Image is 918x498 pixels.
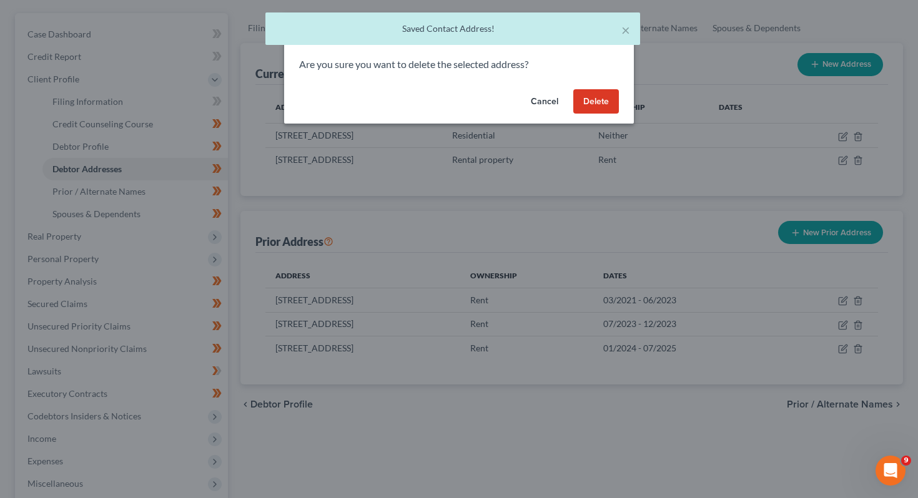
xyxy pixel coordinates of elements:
button: Cancel [521,89,568,114]
button: Delete [573,89,619,114]
span: 9 [901,456,911,466]
p: Are you sure you want to delete the selected address? [299,57,619,72]
button: × [621,22,630,37]
div: Saved Contact Address! [275,22,630,35]
iframe: Intercom live chat [876,456,906,486]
